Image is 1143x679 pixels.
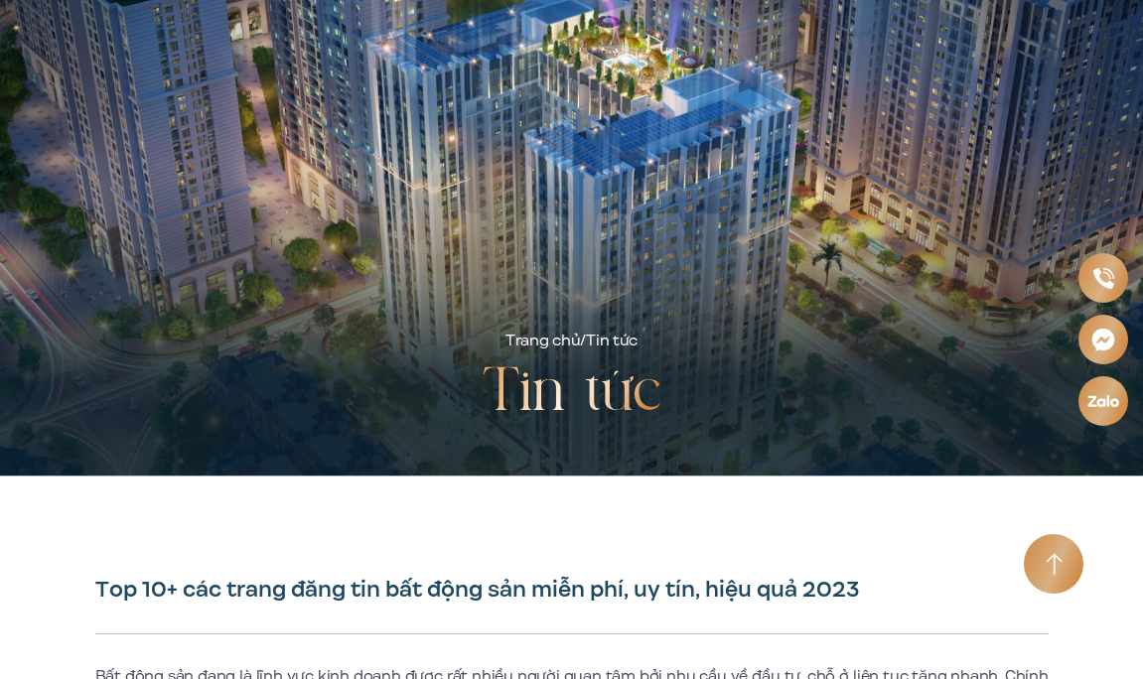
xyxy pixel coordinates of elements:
[1089,326,1117,353] img: Messenger icon
[1091,266,1116,290] img: Phone icon
[1046,553,1063,576] img: Arrow icon
[505,330,638,353] div: /
[586,330,638,351] span: Tin tức
[1086,392,1121,410] img: Zalo icon
[483,353,661,433] h2: Tin tức
[505,330,580,351] a: Trang chủ
[95,576,1049,604] h1: Top 10+ các trang đăng tin bất động sản miễn phí, uy tín, hiệu quả 2023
